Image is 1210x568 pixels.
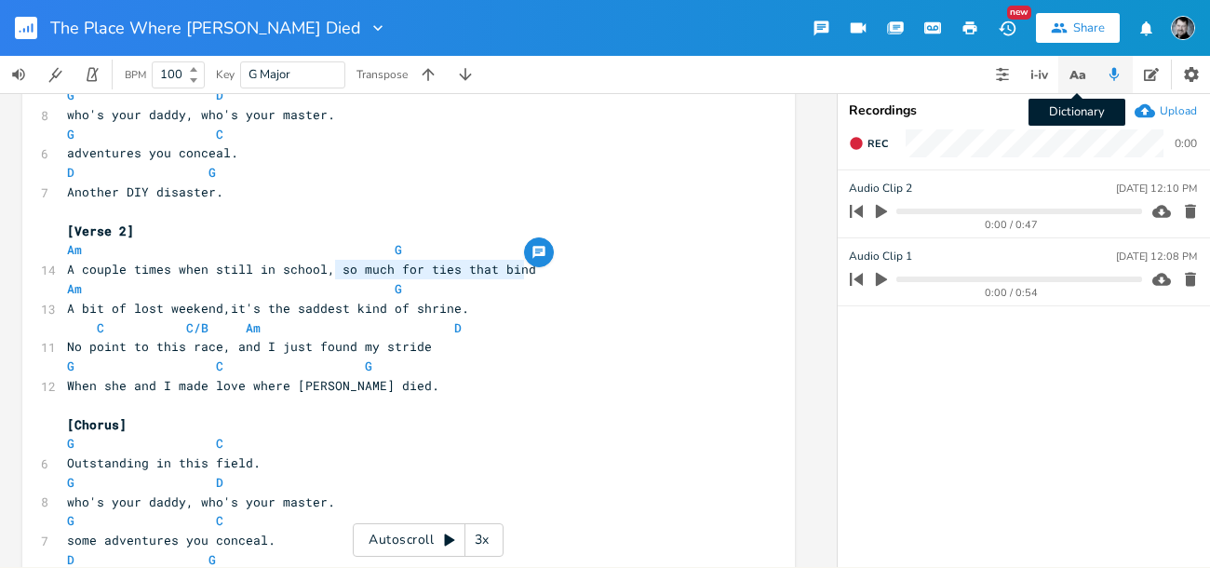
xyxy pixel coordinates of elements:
span: G [395,241,402,258]
span: Rec [867,137,888,151]
span: A couple times when still in school, so much for ties that bind [67,261,536,277]
span: G [208,164,216,181]
span: Am [67,241,82,258]
div: 0:00 / 0:47 [881,220,1142,230]
button: New [988,11,1026,45]
span: No point to this race, and I just found my stride [67,338,432,355]
div: Share [1073,20,1105,36]
span: G [67,358,74,374]
span: The Place Where [PERSON_NAME] Died [50,20,361,36]
span: D [216,87,223,103]
div: BPM [125,70,146,80]
span: G [208,551,216,568]
span: G [67,474,74,491]
div: Autoscroll [353,523,504,557]
span: D [454,319,462,336]
span: C [216,358,223,374]
span: [Chorus] [67,416,127,433]
span: who's your daddy, who's your master. [67,106,335,123]
span: C [216,435,223,452]
span: C [216,126,223,142]
div: 0:00 / 0:54 [881,288,1142,298]
span: some adventures you conceal. [67,532,276,548]
span: Am [67,280,82,297]
span: Audio Clip 1 [849,248,912,265]
button: Dictionary [1058,56,1096,93]
div: 3x [465,523,499,557]
span: A bit of lost weekend,it's the saddest kind of shrine. [67,300,469,317]
span: D [216,474,223,491]
span: Am [246,319,261,336]
span: who's your daddy, who's your master. [67,494,335,510]
span: C [97,319,104,336]
div: [DATE] 12:10 PM [1116,183,1197,194]
span: D [67,551,74,568]
button: Upload [1135,101,1197,121]
span: G [67,126,74,142]
div: Key [216,69,235,80]
div: Recordings [849,104,1199,117]
span: G [67,87,74,103]
div: Upload [1160,103,1197,118]
div: [DATE] 12:08 PM [1116,251,1197,262]
button: Share [1036,13,1120,43]
button: Rec [841,128,895,158]
span: G [67,512,74,529]
span: G [365,358,372,374]
span: [Verse 2] [67,223,134,239]
span: G Major [249,66,290,83]
span: G [395,280,402,297]
img: Timothy James [1171,16,1195,40]
div: Transpose [356,69,408,80]
span: Another DIY disaster. [67,183,223,200]
span: Audio Clip 2 [849,180,912,197]
div: New [1007,6,1031,20]
span: adventures you conceal. [67,144,238,161]
span: C/B [186,319,208,336]
span: D [67,164,74,181]
span: G [67,435,74,452]
span: Outstanding in this field. [67,454,261,471]
div: 0:00 [1175,138,1197,149]
span: C [216,512,223,529]
span: When she and I made love where [PERSON_NAME] died. [67,377,439,394]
